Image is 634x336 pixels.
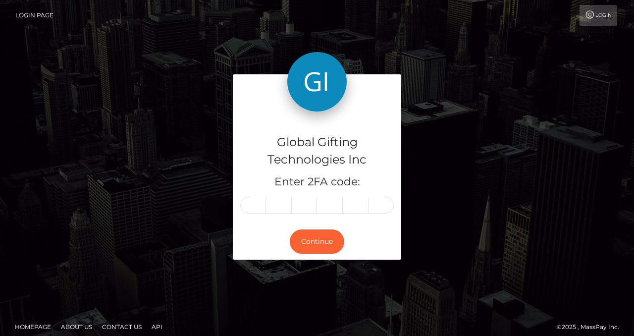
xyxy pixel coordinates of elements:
a: API [148,319,166,335]
a: About Us [57,319,96,335]
button: Continue [290,229,344,254]
h5: Enter 2FA code: [240,174,394,190]
img: Global Gifting Technologies Inc [287,52,347,112]
a: Homepage [11,319,55,335]
div: © 2025 , MassPay Inc. [557,322,627,333]
h4: Global Gifting Technologies Inc [240,134,394,168]
a: Contact Us [98,319,146,335]
a: Login [580,5,617,26]
a: Login Page [15,5,53,26]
